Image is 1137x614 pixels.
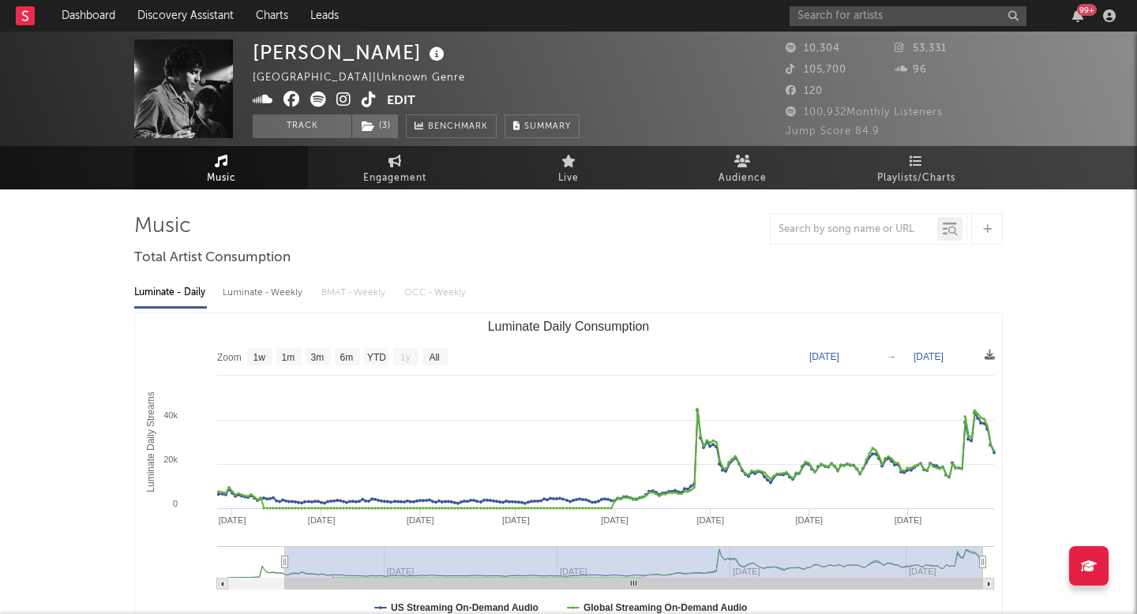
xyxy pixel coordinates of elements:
[282,352,295,363] text: 1m
[367,352,386,363] text: YTD
[524,122,571,131] span: Summary
[308,515,336,525] text: [DATE]
[352,114,398,138] button: (3)
[488,320,650,333] text: Luminate Daily Consumption
[407,515,434,525] text: [DATE]
[786,107,943,118] span: 100,932 Monthly Listeners
[914,351,944,362] text: [DATE]
[163,455,178,464] text: 20k
[253,352,266,363] text: 1w
[134,146,308,189] a: Music
[207,169,236,188] span: Music
[391,602,538,613] text: US Streaming On-Demand Audio
[340,352,354,363] text: 6m
[696,515,724,525] text: [DATE]
[217,352,242,363] text: Zoom
[173,499,178,508] text: 0
[253,39,448,66] div: [PERSON_NAME]
[1077,4,1097,16] div: 99 +
[796,515,824,525] text: [DATE]
[786,86,823,96] span: 120
[887,351,896,362] text: →
[771,223,937,236] input: Search by song name or URL
[786,65,846,75] span: 105,700
[829,146,1003,189] a: Playlists/Charts
[363,169,426,188] span: Engagement
[400,352,411,363] text: 1y
[311,352,325,363] text: 3m
[308,146,482,189] a: Engagement
[786,43,840,54] span: 10,304
[877,169,955,188] span: Playlists/Charts
[584,602,748,613] text: Global Streaming On-Demand Audio
[253,114,351,138] button: Track
[145,391,156,492] text: Luminate Daily Streams
[223,279,306,306] div: Luminate - Weekly
[505,114,580,138] button: Summary
[786,126,880,137] span: Jump Score: 84.9
[502,515,530,525] text: [DATE]
[790,6,1026,26] input: Search for artists
[134,279,207,306] div: Luminate - Daily
[601,515,629,525] text: [DATE]
[351,114,399,138] span: ( 3 )
[219,515,246,525] text: [DATE]
[1072,9,1083,22] button: 99+
[134,249,291,268] span: Total Artist Consumption
[429,352,439,363] text: All
[895,43,947,54] span: 53,331
[406,114,497,138] a: Benchmark
[655,146,829,189] a: Audience
[253,69,483,88] div: [GEOGRAPHIC_DATA] | Unknown Genre
[482,146,655,189] a: Live
[387,92,415,111] button: Edit
[895,515,922,525] text: [DATE]
[558,169,579,188] span: Live
[163,410,178,420] text: 40k
[895,65,927,75] span: 96
[809,351,839,362] text: [DATE]
[428,118,488,137] span: Benchmark
[719,169,767,188] span: Audience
